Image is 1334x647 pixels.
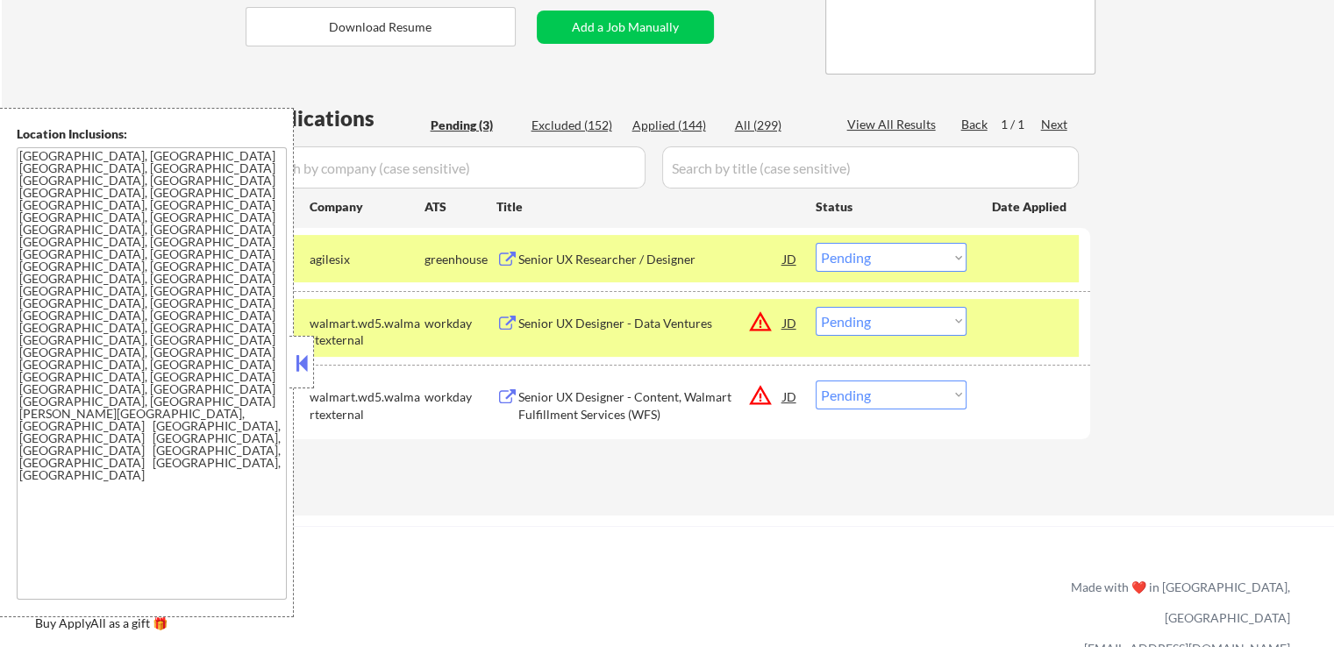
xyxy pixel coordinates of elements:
div: All (299) [735,117,823,134]
div: Senior UX Researcher / Designer [518,251,783,268]
input: Search by title (case sensitive) [662,146,1079,188]
div: Applications [251,108,424,129]
div: walmart.wd5.walmartexternal [310,315,424,349]
div: Senior UX Designer - Data Ventures [518,315,783,332]
button: warning_amber [748,383,773,408]
div: ATS [424,198,496,216]
div: Title [496,198,799,216]
div: Applied (144) [632,117,720,134]
div: JD [781,307,799,338]
div: Next [1041,116,1069,133]
div: Pending (3) [431,117,518,134]
div: greenhouse [424,251,496,268]
a: Buy ApplyAll as a gift 🎁 [35,615,210,636]
div: workday [424,315,496,332]
div: agilesix [310,251,424,268]
button: Download Resume [246,7,516,46]
div: Buy ApplyAll as a gift 🎁 [35,617,210,629]
div: Excluded (152) [531,117,619,134]
div: JD [781,380,799,412]
div: workday [424,388,496,406]
div: Location Inclusions: [17,125,287,143]
div: Status [816,190,967,222]
div: JD [781,243,799,274]
button: warning_amber [748,309,773,334]
div: View All Results [847,116,941,133]
div: Senior UX Designer - Content, Walmart Fulfillment Services (WFS) [518,388,783,423]
input: Search by company (case sensitive) [251,146,646,188]
div: Made with ❤️ in [GEOGRAPHIC_DATA], [GEOGRAPHIC_DATA] [1064,572,1290,633]
div: walmart.wd5.walmartexternal [310,388,424,423]
div: 1 / 1 [1001,116,1041,133]
div: Back [961,116,989,133]
button: Add a Job Manually [537,11,714,44]
div: Company [310,198,424,216]
a: Refer & earn free applications 👯‍♀️ [35,596,704,615]
div: Date Applied [992,198,1069,216]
